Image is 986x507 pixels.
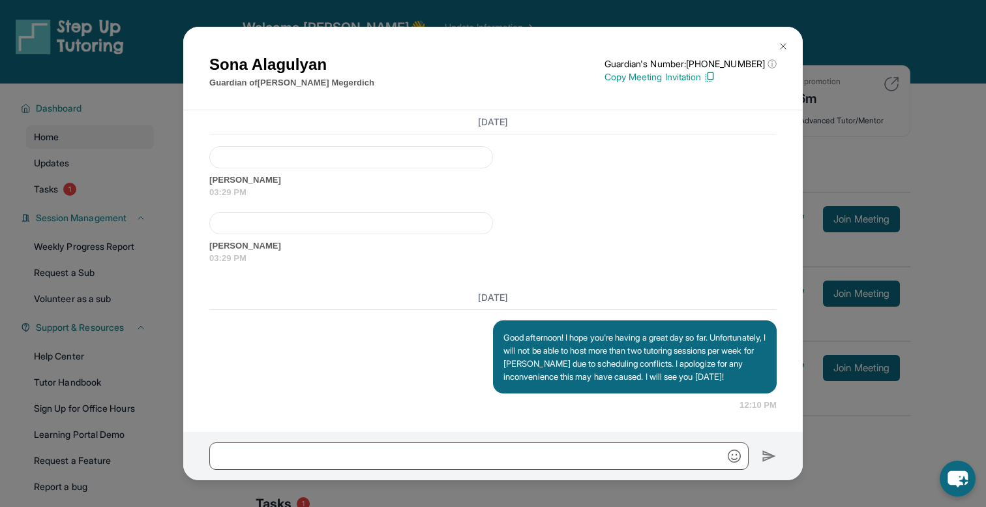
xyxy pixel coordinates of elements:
span: [PERSON_NAME] [209,239,777,253]
h3: [DATE] [209,115,777,129]
img: Copy Icon [704,71,715,83]
h1: Sona Alagulyan [209,53,374,76]
p: Good afternoon! I hope you're having a great day so far. Unfortunately, I will not be able to hos... [503,331,766,383]
span: 03:29 PM [209,252,777,265]
span: [PERSON_NAME] [209,174,777,187]
p: Copy Meeting Invitation [605,70,777,84]
p: Guardian of [PERSON_NAME] Megerdich [209,76,374,89]
p: Guardian's Number: [PHONE_NUMBER] [605,57,777,70]
span: 12:10 PM [739,399,777,412]
button: chat-button [940,461,976,497]
span: 03:29 PM [209,186,777,199]
img: Emoji [728,450,741,463]
img: Send icon [762,448,777,464]
img: Close Icon [778,41,788,52]
h3: [DATE] [209,291,777,304]
span: ⓘ [768,57,777,70]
